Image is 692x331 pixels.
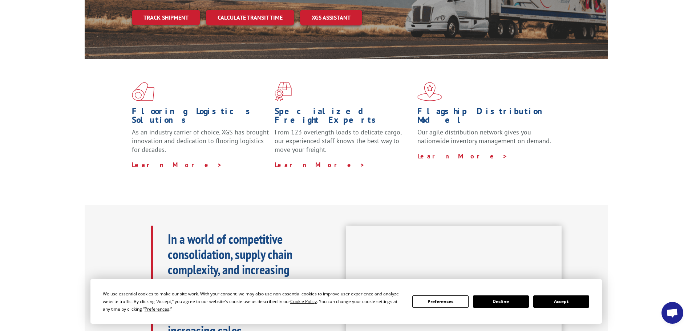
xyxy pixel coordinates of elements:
span: As an industry carrier of choice, XGS has brought innovation and dedication to flooring logistics... [132,128,269,154]
h1: Flooring Logistics Solutions [132,107,269,128]
button: Preferences [412,295,468,308]
div: Open chat [661,302,683,324]
button: Decline [473,295,529,308]
span: Cookie Policy [290,298,317,304]
a: Track shipment [132,10,200,25]
div: We use essential cookies to make our site work. With your consent, we may also use non-essential ... [103,290,404,313]
p: From 123 overlength loads to delicate cargo, our experienced staff knows the best way to move you... [275,128,412,160]
span: Our agile distribution network gives you nationwide inventory management on demand. [417,128,551,145]
a: Learn More > [132,161,222,169]
h1: Specialized Freight Experts [275,107,412,128]
img: xgs-icon-total-supply-chain-intelligence-red [132,82,154,101]
a: Learn More > [275,161,365,169]
h1: Flagship Distribution Model [417,107,555,128]
a: Calculate transit time [206,10,294,25]
button: Accept [533,295,589,308]
img: xgs-icon-flagship-distribution-model-red [417,82,442,101]
a: Learn More > [417,152,508,160]
span: Preferences [145,306,169,312]
a: XGS ASSISTANT [300,10,362,25]
div: Cookie Consent Prompt [90,279,602,324]
img: xgs-icon-focused-on-flooring-red [275,82,292,101]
